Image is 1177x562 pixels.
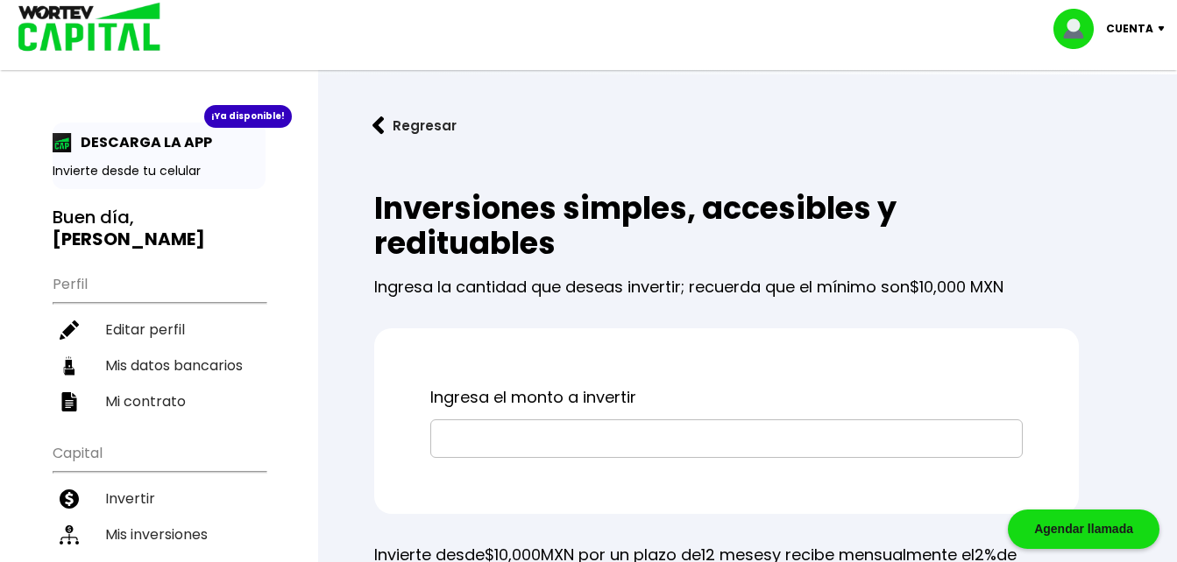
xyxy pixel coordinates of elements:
[53,264,266,419] ul: Perfil
[53,383,266,419] a: Mi contrato
[60,356,79,376] img: datos-icon.10cf9172.svg
[1153,26,1177,32] img: icon-down
[53,348,266,383] a: Mis datos bancarios
[53,516,266,552] a: Mis inversiones
[53,312,266,348] a: Editar perfil
[53,227,205,251] b: [PERSON_NAME]
[1008,509,1159,549] div: Agendar llamada
[60,489,79,509] img: invertir-icon.b3b967d7.svg
[1106,16,1153,42] p: Cuenta
[60,525,79,544] img: inversiones-icon.6695dc30.svg
[374,191,1079,261] h2: Inversiones simples, accesibles y redituables
[1053,9,1106,49] img: profile-image
[60,392,79,411] img: contrato-icon.f2db500c.svg
[910,276,1003,298] span: $10,000 MXN
[60,320,79,340] img: editar-icon.952d3147.svg
[374,261,1079,300] p: Ingresa la cantidad que deseas invertir; recuerda que el mínimo son
[53,162,266,180] p: Invierte desde tu celular
[53,481,266,516] a: Invertir
[346,102,1149,149] a: flecha izquierdaRegresar
[53,133,72,152] img: app-icon
[53,207,266,250] h3: Buen día,
[346,102,483,149] button: Regresar
[204,105,292,128] div: ¡Ya disponible!
[430,384,1023,411] p: Ingresa el monto a invertir
[372,116,385,135] img: flecha izquierda
[72,131,212,153] p: DESCARGA LA APP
